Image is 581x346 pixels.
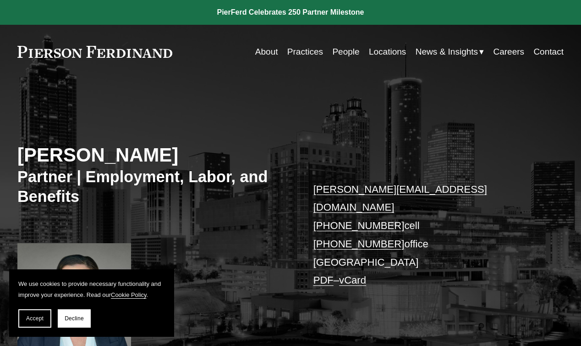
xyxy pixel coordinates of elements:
a: Locations [369,43,406,61]
h3: Partner | Employment, Labor, and Benefits [17,167,290,206]
a: Cookie Policy [111,291,146,298]
span: News & Insights [416,44,478,60]
a: Careers [493,43,524,61]
section: Cookie banner [9,269,174,337]
p: We use cookies to provide necessary functionality and improve your experience. Read our . [18,279,165,300]
a: Contact [533,43,564,61]
span: Decline [65,315,84,322]
button: Accept [18,309,51,328]
button: Decline [58,309,91,328]
a: Practices [287,43,323,61]
a: [PHONE_NUMBER] [313,220,405,231]
a: vCard [339,274,366,286]
p: cell office [GEOGRAPHIC_DATA] – [313,180,541,290]
a: People [332,43,359,61]
a: [PHONE_NUMBER] [313,238,405,250]
h2: [PERSON_NAME] [17,144,290,167]
a: About [255,43,278,61]
a: [PERSON_NAME][EMAIL_ADDRESS][DOMAIN_NAME] [313,184,487,213]
a: PDF [313,274,334,286]
span: Accept [26,315,44,322]
a: folder dropdown [416,43,484,61]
